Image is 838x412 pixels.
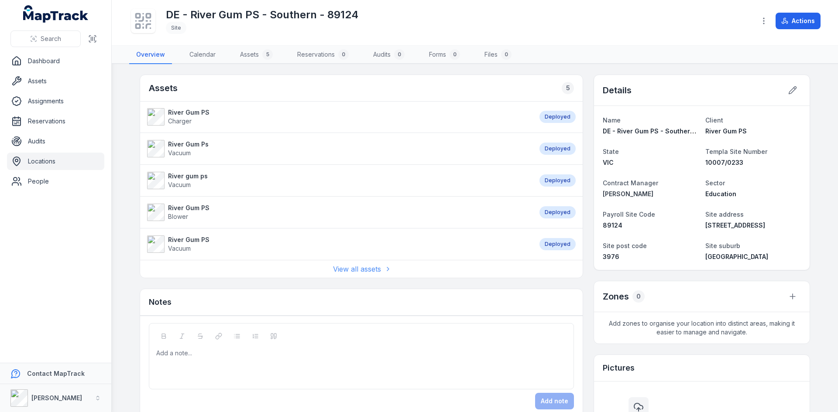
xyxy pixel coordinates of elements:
strong: River gum ps [168,172,208,180]
span: Blower [168,213,188,220]
a: Calendar [182,46,223,64]
div: 0 [338,49,349,60]
button: Actions [776,13,821,29]
div: Deployed [539,206,576,218]
div: Site [166,22,186,34]
h3: Pictures [603,362,635,374]
a: Files0 [477,46,519,64]
h2: Assets [149,82,178,94]
a: Reservations [7,112,104,130]
a: Audits0 [366,46,412,64]
a: Locations [7,153,104,170]
a: Forms0 [422,46,467,64]
a: View all assets [333,264,390,274]
span: River Gum PS [705,127,747,135]
span: Site suburb [705,242,740,249]
a: Overview [129,46,172,64]
a: Audits [7,133,104,150]
a: River Gum PsVacuum [147,140,531,157]
span: 3976 [603,253,619,260]
a: River gum psVacuum [147,172,531,189]
strong: River Gum PS [168,204,209,212]
span: Client [705,116,723,124]
span: Payroll Site Code [603,211,655,218]
span: Site address [705,211,744,218]
h3: Notes [149,296,172,308]
span: [STREET_ADDRESS] [705,221,765,229]
a: [PERSON_NAME] [603,190,698,198]
div: 0 [501,49,512,60]
span: Vacuum [168,181,191,188]
span: 89124 [603,221,622,229]
span: Add zones to organise your location into distinct areas, making it easier to manage and navigate. [594,312,810,344]
span: Sector [705,179,725,187]
span: DE - River Gum PS - Southern - 89124 [603,127,720,135]
span: Search [41,34,61,43]
div: 0 [632,290,645,303]
span: Vacuum [168,245,191,252]
h2: Details [603,84,632,96]
div: Deployed [539,174,576,187]
span: Vacuum [168,149,191,157]
a: River Gum PSBlower [147,204,531,221]
div: Deployed [539,143,576,155]
a: Assets [7,72,104,90]
span: Name [603,116,621,124]
span: VIC [603,159,614,166]
h2: Zones [603,290,629,303]
button: Search [10,31,81,47]
span: 10007/0233 [705,159,743,166]
strong: River Gum PS [168,235,209,244]
span: Site post code [603,242,647,249]
strong: Contact MapTrack [27,370,85,377]
span: [GEOGRAPHIC_DATA] [705,253,768,260]
span: Education [705,190,736,197]
div: 0 [450,49,460,60]
strong: River Gum PS [168,108,209,117]
div: 5 [562,82,574,94]
a: Assets5 [233,46,280,64]
div: 5 [262,49,273,60]
h1: DE - River Gum PS - Southern - 89124 [166,8,358,22]
span: Templa Site Number [705,148,767,155]
a: Assignments [7,92,104,110]
span: Contract Manager [603,179,658,187]
a: People [7,173,104,190]
a: River Gum PSCharger [147,108,531,126]
div: Deployed [539,238,576,250]
span: State [603,148,619,155]
div: Deployed [539,111,576,123]
a: Dashboard [7,52,104,70]
a: River Gum PSVacuum [147,235,531,253]
strong: River Gum Ps [168,140,209,149]
a: MapTrack [23,5,89,23]
a: Reservations0 [290,46,356,64]
div: 0 [394,49,405,60]
strong: [PERSON_NAME] [31,394,82,402]
span: Charger [168,117,192,125]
